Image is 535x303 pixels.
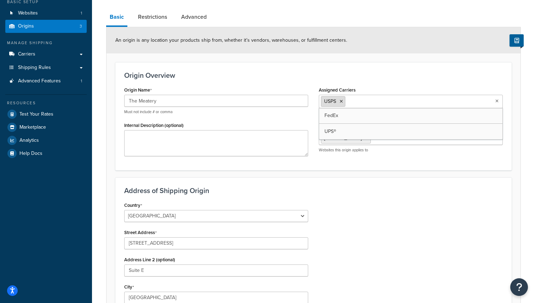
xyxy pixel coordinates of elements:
label: Country [124,203,142,208]
a: Restrictions [134,8,171,25]
a: Marketplace [5,121,87,134]
label: Origin Name [124,87,152,93]
div: Manage Shipping [5,40,87,46]
span: Carriers [18,51,35,57]
a: Shipping Rules [5,61,87,74]
span: Origins [18,23,34,29]
a: Advanced [178,8,210,25]
span: Shipping Rules [18,65,51,71]
a: Websites1 [5,7,87,20]
span: FedEx [324,112,338,119]
a: Origins3 [5,20,87,33]
span: 1 [81,78,82,84]
li: Origins [5,20,87,33]
label: Street Address [124,230,157,235]
a: Help Docs [5,147,87,160]
a: Basic [106,8,127,27]
a: Advanced Features1 [5,75,87,88]
span: Test Your Rates [19,111,53,117]
h3: Address of Shipping Origin [124,187,503,194]
label: Address Line 2 (optional) [124,257,175,262]
label: Internal Description (optional) [124,123,184,128]
span: UPS® [324,128,336,135]
span: 3 [80,23,82,29]
span: 1 [81,10,82,16]
h3: Origin Overview [124,71,503,79]
span: Help Docs [19,151,42,157]
a: FedEx [319,108,502,123]
a: Carriers [5,48,87,61]
button: Show Help Docs [510,34,524,47]
a: Test Your Rates [5,108,87,121]
button: Open Resource Center [510,278,528,296]
a: UPS® [319,124,502,139]
span: Websites [18,10,38,16]
li: Advanced Features [5,75,87,88]
span: Advanced Features [18,78,61,84]
span: USPS [324,98,336,105]
p: Websites this origin applies to [319,147,503,153]
label: Assigned Carriers [319,87,356,93]
div: Resources [5,100,87,106]
p: Must not include # or comma [124,109,308,115]
a: Analytics [5,134,87,147]
span: An origin is any location your products ship from, whether it’s vendors, warehouses, or fulfillme... [115,36,347,44]
label: City [124,284,134,290]
span: Marketplace [19,124,46,130]
li: Websites [5,7,87,20]
span: Analytics [19,138,39,144]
